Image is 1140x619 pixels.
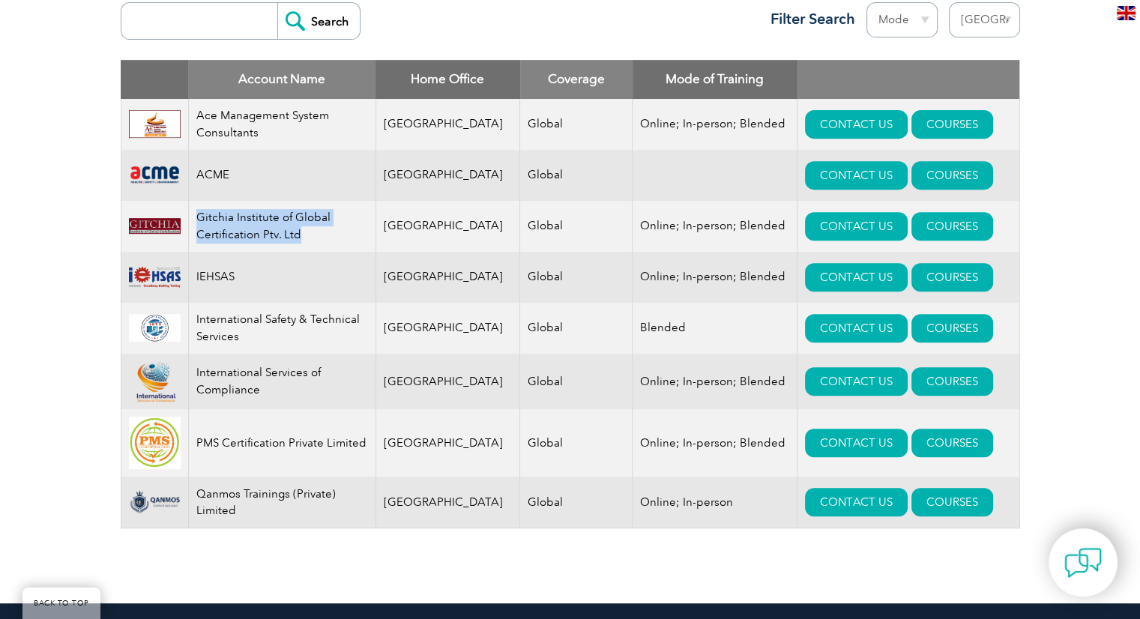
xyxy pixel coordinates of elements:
th: : activate to sort column ascending [797,60,1019,99]
img: 306afd3c-0a77-ee11-8179-000d3ae1ac14-logo.jpg [129,110,181,139]
img: en [1117,6,1136,20]
a: COURSES [911,161,993,190]
td: [GEOGRAPHIC_DATA] [376,150,520,201]
a: CONTACT US [805,263,908,292]
a: CONTACT US [805,488,908,516]
th: Coverage: activate to sort column ascending [520,60,633,99]
td: Online; In-person; Blended [633,201,797,252]
a: CONTACT US [805,314,908,342]
td: Global [520,409,633,477]
td: Global [520,150,633,201]
td: [GEOGRAPHIC_DATA] [376,252,520,303]
td: Global [520,201,633,252]
img: aba66f9e-23f8-ef11-bae2-000d3ad176a3-logo.png [129,490,181,514]
td: Qanmos Trainings (Private) Limited [188,477,376,528]
td: Global [520,252,633,303]
a: COURSES [911,314,993,342]
td: International Services of Compliance [188,354,376,410]
td: Online; In-person; Blended [633,354,797,410]
img: c8bed0e6-59d5-ee11-904c-002248931104-logo.png [129,218,181,235]
td: Blended [633,303,797,354]
td: Online; In-person; Blended [633,409,797,477]
input: Search [277,3,360,39]
td: [GEOGRAPHIC_DATA] [376,201,520,252]
td: [GEOGRAPHIC_DATA] [376,409,520,477]
img: 0f03f964-e57c-ec11-8d20-002248158ec2-logo.png [129,164,181,186]
a: BACK TO TOP [22,588,100,619]
td: Online; In-person [633,477,797,528]
td: Online; In-person; Blended [633,252,797,303]
a: COURSES [911,367,993,396]
td: IEHSAS [188,252,376,303]
a: COURSES [911,110,993,139]
td: Ace Management System Consultants [188,99,376,150]
td: Global [520,99,633,150]
a: COURSES [911,212,993,241]
td: Global [520,303,633,354]
a: CONTACT US [805,161,908,190]
a: COURSES [911,488,993,516]
td: [GEOGRAPHIC_DATA] [376,99,520,150]
td: Online; In-person; Blended [633,99,797,150]
th: Home Office: activate to sort column ascending [376,60,520,99]
td: Gitchia Institute of Global Certification Ptv. Ltd [188,201,376,252]
td: ACME [188,150,376,201]
img: 865840a4-dc40-ee11-bdf4-000d3ae1ac14-logo.jpg [129,417,181,469]
a: CONTACT US [805,212,908,241]
td: PMS Certification Private Limited [188,409,376,477]
td: [GEOGRAPHIC_DATA] [376,303,520,354]
td: Global [520,477,633,528]
a: CONTACT US [805,367,908,396]
img: contact-chat.png [1064,544,1102,582]
th: Account Name: activate to sort column descending [188,60,376,99]
a: CONTACT US [805,429,908,457]
img: 6b4695af-5fa9-ee11-be37-00224893a058-logo.png [129,361,181,402]
a: COURSES [911,263,993,292]
a: COURSES [911,429,993,457]
th: Mode of Training: activate to sort column ascending [633,60,797,99]
a: CONTACT US [805,110,908,139]
img: d1ae17d9-8e6d-ee11-9ae6-000d3ae1a86f-logo.png [129,263,181,292]
h3: Filter Search [761,10,855,28]
img: 0d58a1d0-3c89-ec11-8d20-0022481579a4-logo.png [129,314,181,342]
td: [GEOGRAPHIC_DATA] [376,354,520,410]
td: Global [520,354,633,410]
td: [GEOGRAPHIC_DATA] [376,477,520,528]
td: International Safety & Technical Services [188,303,376,354]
